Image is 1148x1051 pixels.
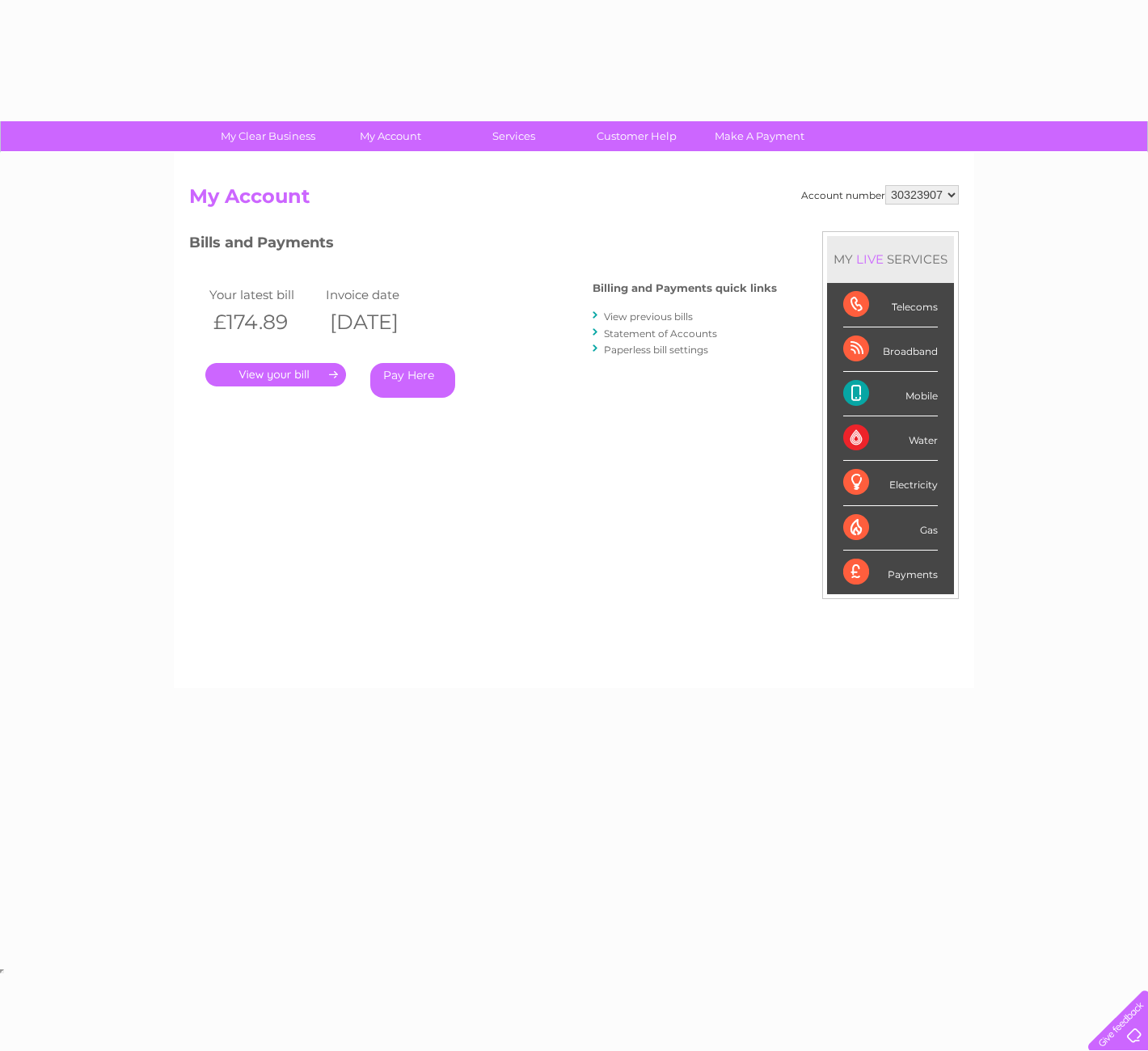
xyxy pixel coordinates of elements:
[843,283,938,327] div: Telecoms
[370,363,455,398] a: Pay Here
[205,306,322,339] th: £174.89
[324,121,458,151] a: My Account
[205,363,346,386] a: .
[322,306,438,339] th: [DATE]
[604,310,693,323] a: View previous bills
[827,236,954,282] div: MY SERVICES
[853,251,887,267] div: LIVE
[201,121,335,151] a: My Clear Business
[322,284,438,306] td: Invoice date
[843,327,938,372] div: Broadband
[604,327,717,340] a: Statement of Accounts
[447,121,580,151] a: Services
[205,284,322,306] td: Your latest bill
[189,185,959,216] h2: My Account
[593,282,777,294] h4: Billing and Payments quick links
[189,231,777,260] h3: Bills and Payments
[843,416,938,461] div: Water
[570,121,703,151] a: Customer Help
[801,185,959,205] div: Account number
[843,461,938,505] div: Electricity
[843,506,938,551] div: Gas
[843,551,938,594] div: Payments
[843,372,938,416] div: Mobile
[693,121,826,151] a: Make A Payment
[604,344,708,356] a: Paperless bill settings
